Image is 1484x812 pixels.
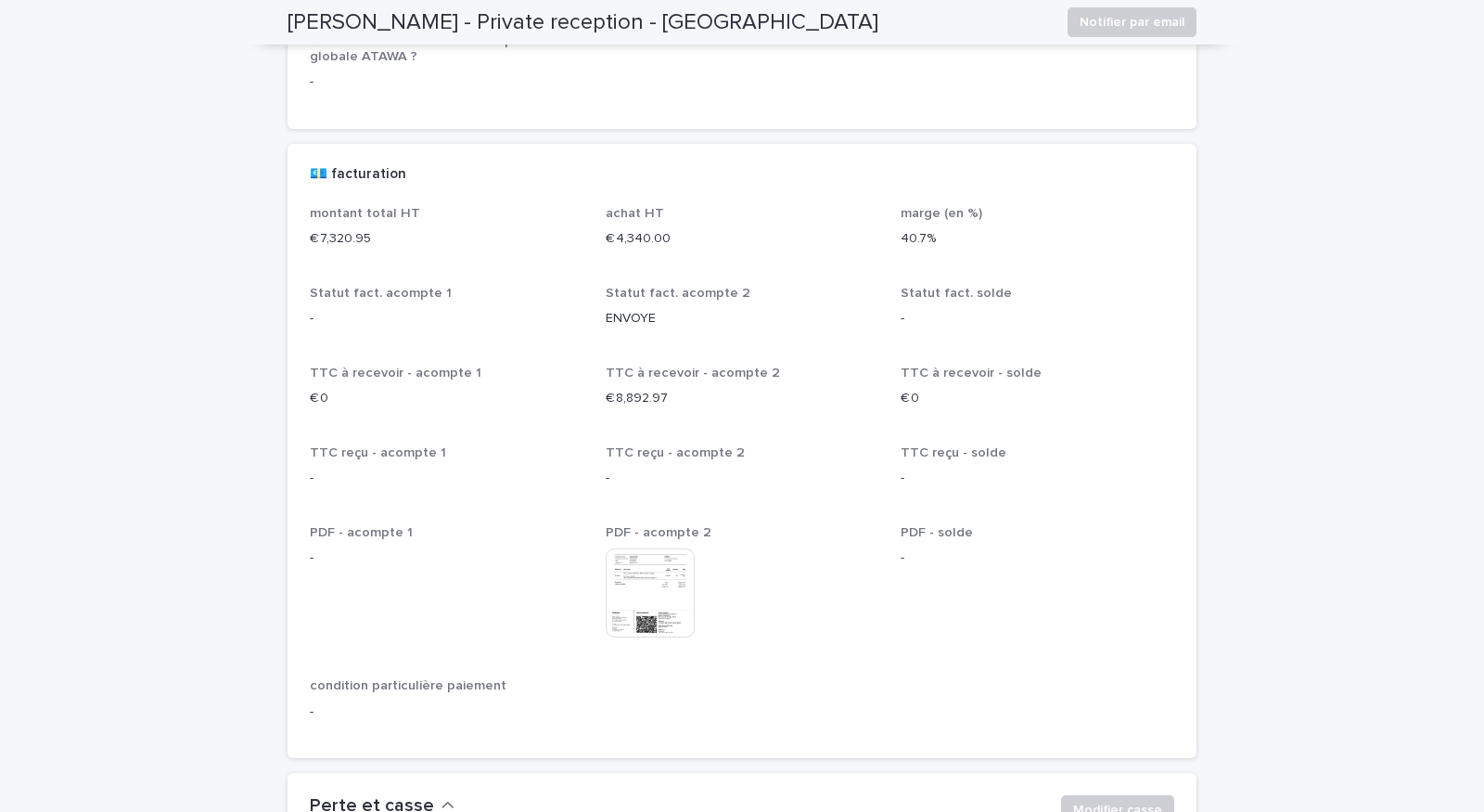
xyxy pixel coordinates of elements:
[1080,13,1184,32] span: Notifier par email
[606,367,780,380] span: TTC à recevoir - acompte 2
[901,309,1174,329] p: -
[901,526,973,539] span: PDF - solde
[606,309,879,329] p: ENVOYE
[288,9,878,36] h2: [PERSON_NAME] - Private reception - [GEOGRAPHIC_DATA]
[606,229,879,249] p: € 4,340.00
[606,207,664,220] span: achat HT
[310,469,583,488] p: -
[310,702,1174,722] p: -
[1068,7,1196,37] button: Notifier par email
[310,207,420,220] span: montant total HT
[901,207,982,220] span: marge (en %)
[310,389,583,408] p: € 0
[901,287,1012,300] span: Statut fact. solde
[310,526,413,539] span: PDF - acompte 1
[901,229,1174,249] p: 40.7%
[310,367,481,380] span: TTC à recevoir - acompte 1
[310,446,446,459] span: TTC reçu - acompte 1
[310,309,583,329] p: -
[901,367,1042,380] span: TTC à recevoir - solde
[606,469,879,488] p: -
[310,287,452,300] span: Statut fact. acompte 1
[310,548,583,568] p: -
[310,166,406,183] h2: 💶 facturation
[606,389,879,408] p: € 8,892.97
[606,287,750,300] span: Statut fact. acompte 2
[310,229,583,249] p: € 7,320.95
[901,548,1174,568] p: -
[606,526,711,539] span: PDF - acompte 2
[901,389,1174,408] p: € 0
[310,72,583,92] p: -
[606,446,745,459] span: TTC reçu - acompte 2
[901,469,1174,488] p: -
[310,679,506,692] span: condition particulière paiement
[901,446,1006,459] span: TTC reçu - solde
